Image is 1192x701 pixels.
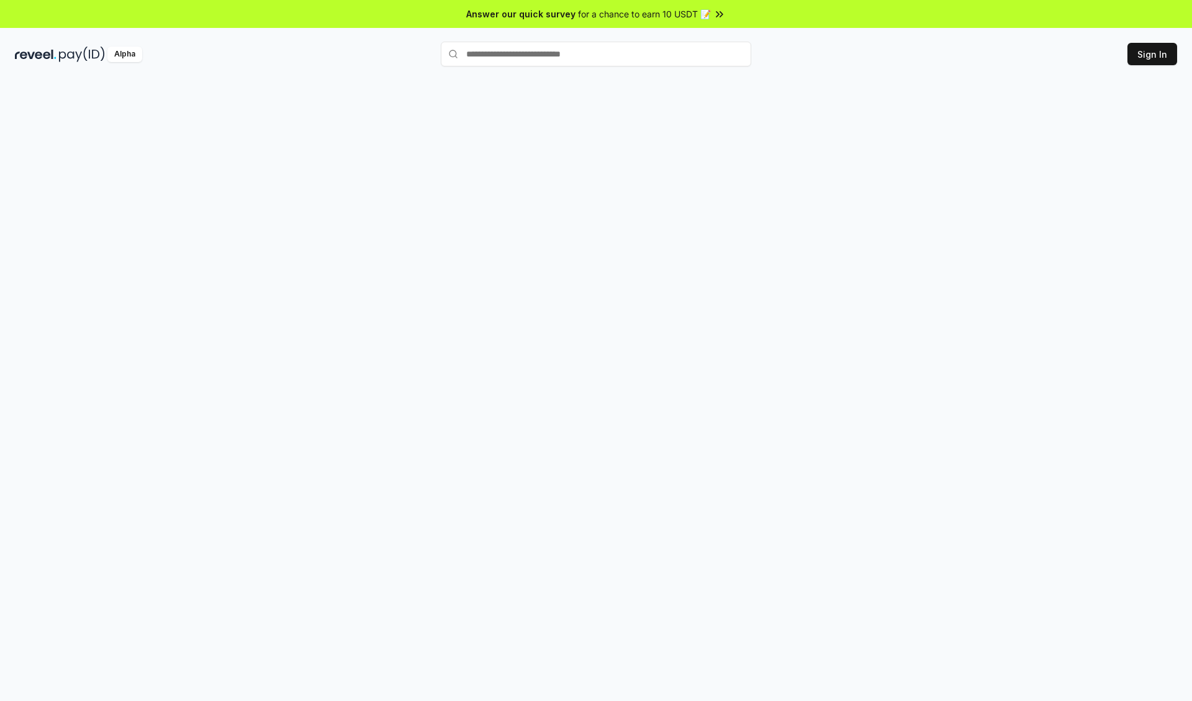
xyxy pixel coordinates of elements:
div: Alpha [107,47,142,62]
img: pay_id [59,47,105,62]
span: for a chance to earn 10 USDT 📝 [578,7,711,20]
span: Answer our quick survey [466,7,576,20]
button: Sign In [1127,43,1177,65]
img: reveel_dark [15,47,56,62]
